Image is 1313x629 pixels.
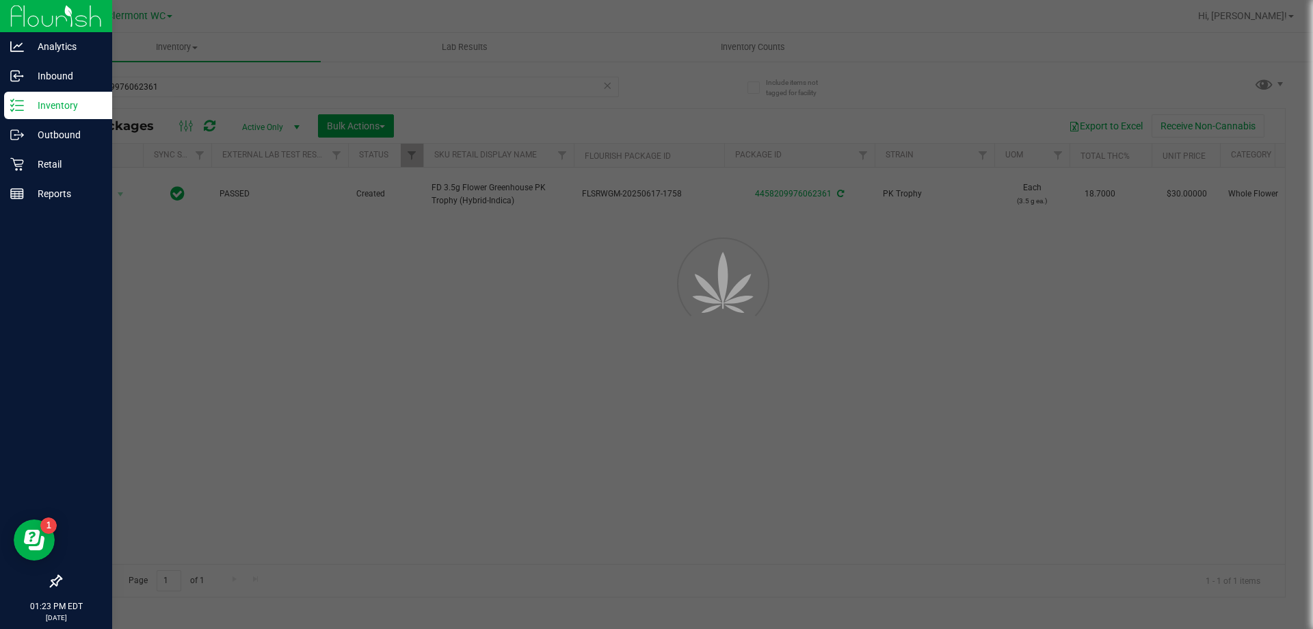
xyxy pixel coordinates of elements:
p: Outbound [24,127,106,143]
p: Analytics [24,38,106,55]
inline-svg: Reports [10,187,24,201]
p: 01:23 PM EDT [6,600,106,613]
p: Inventory [24,97,106,114]
inline-svg: Inbound [10,69,24,83]
inline-svg: Outbound [10,128,24,142]
p: Reports [24,185,106,202]
p: [DATE] [6,613,106,623]
p: Inbound [24,68,106,84]
inline-svg: Retail [10,157,24,171]
p: Retail [24,156,106,172]
inline-svg: Analytics [10,40,24,53]
iframe: Resource center [14,519,55,561]
inline-svg: Inventory [10,99,24,112]
iframe: Resource center unread badge [40,517,57,534]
